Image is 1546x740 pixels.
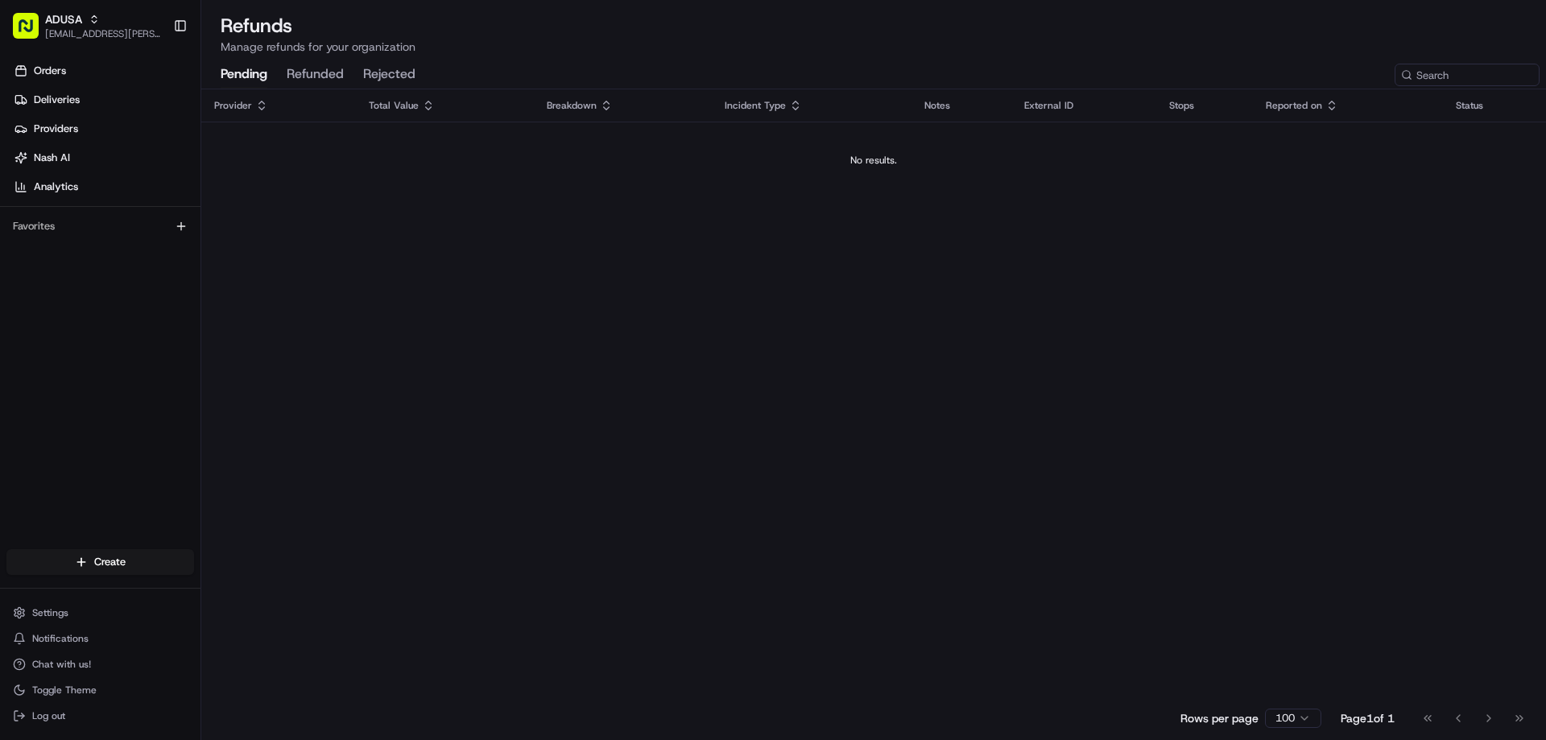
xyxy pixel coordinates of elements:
[32,709,65,722] span: Log out
[6,87,200,113] a: Deliveries
[32,658,91,671] span: Chat with us!
[34,151,70,165] span: Nash AI
[214,99,343,112] div: Provider
[1397,513,1432,525] span: Pylon
[6,6,167,45] button: ADUSA[EMAIL_ADDRESS][PERSON_NAME][DOMAIN_NAME]
[6,549,194,575] button: Create
[725,99,899,112] div: Incident Type
[32,632,89,645] span: Notifications
[208,154,1540,167] div: No results.
[287,61,344,89] button: refunded
[1341,710,1395,726] div: Page 1 of 1
[45,11,82,27] button: ADUSA
[6,174,200,200] a: Analytics
[1266,99,1430,112] div: Reported on
[34,64,66,78] span: Orders
[1180,710,1259,726] p: Rows per page
[6,58,200,84] a: Orders
[1456,99,1533,112] div: Status
[32,684,97,697] span: Toggle Theme
[34,93,80,107] span: Deliveries
[547,99,699,112] div: Breakdown
[6,213,194,239] div: Favorites
[6,679,194,701] button: Toggle Theme
[94,555,126,569] span: Create
[221,39,1527,55] p: Manage refunds for your organization
[369,99,521,112] div: Total Value
[221,61,267,89] button: pending
[1024,99,1143,112] div: External ID
[6,653,194,676] button: Chat with us!
[45,27,160,40] button: [EMAIL_ADDRESS][PERSON_NAME][DOMAIN_NAME]
[6,705,194,727] button: Log out
[924,99,998,112] div: Notes
[1350,512,1432,525] a: Powered byPylon
[363,61,415,89] button: rejected
[32,606,68,619] span: Settings
[6,145,200,171] a: Nash AI
[1169,99,1240,112] div: Stops
[6,602,194,624] button: Settings
[1395,64,1540,86] input: Search
[34,122,78,136] span: Providers
[34,180,78,194] span: Analytics
[221,13,1527,39] h1: Refunds
[6,116,200,142] a: Providers
[6,627,194,650] button: Notifications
